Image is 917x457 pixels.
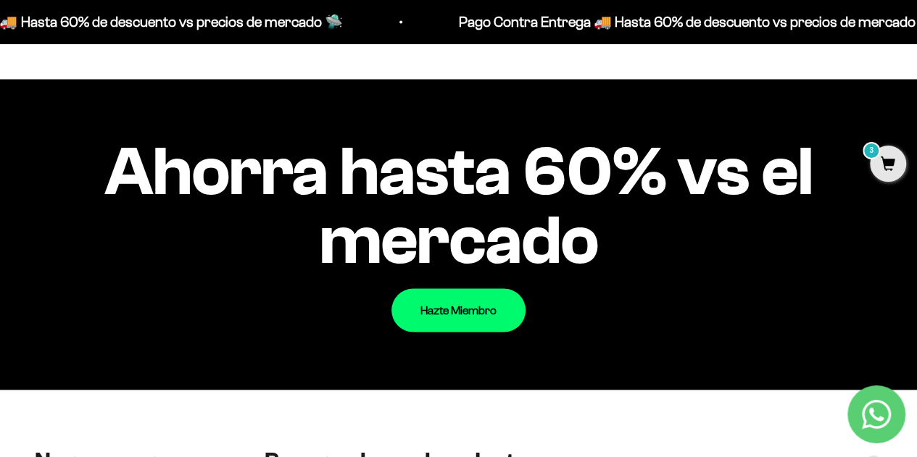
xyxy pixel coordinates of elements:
[391,288,526,332] a: Hazte Miembro
[870,157,906,173] a: 3
[35,137,882,274] impact-text: Ahorra hasta 60% vs el mercado
[863,142,880,159] mark: 3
